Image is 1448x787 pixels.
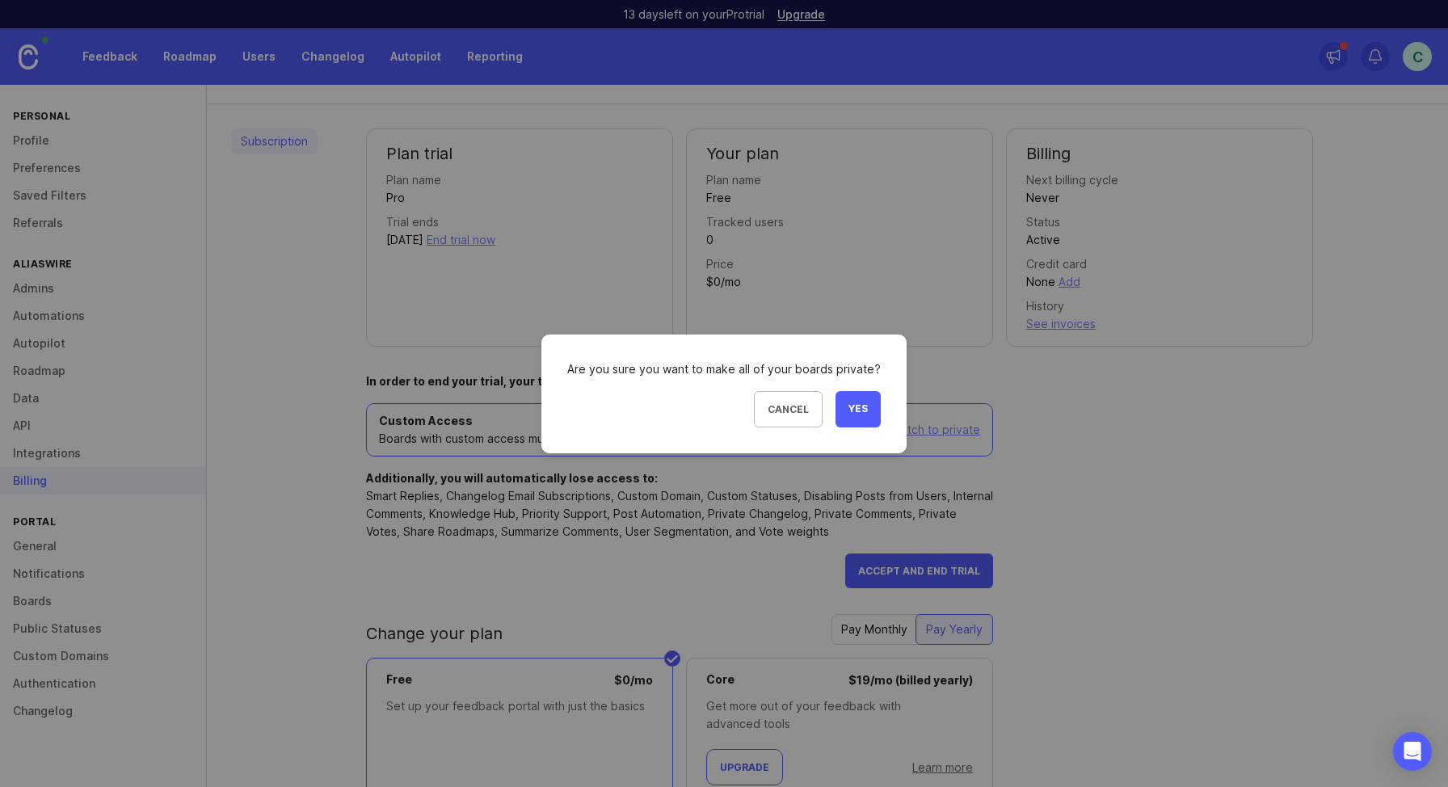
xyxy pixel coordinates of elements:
button: Yes [836,391,881,427]
span: Yes [848,402,868,416]
button: Cancel [754,391,823,427]
div: Are you sure you want to make all of your boards private? [567,360,881,378]
span: Cancel [768,403,809,415]
div: Open Intercom Messenger [1393,732,1432,771]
